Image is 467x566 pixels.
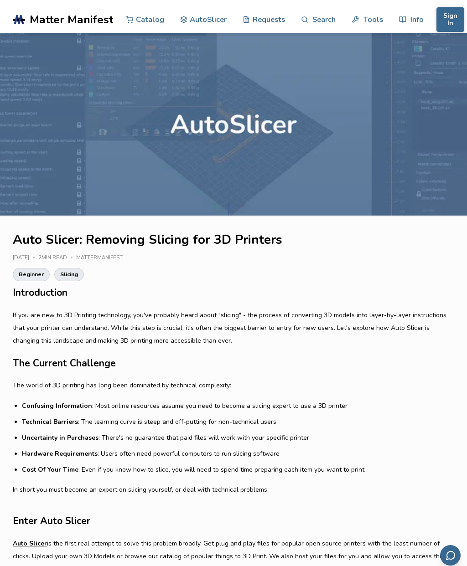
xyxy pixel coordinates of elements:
h2: Enter Auto Slicer [13,508,454,522]
li: : Most online resources assume you need to become a slicing expert to use a 3D printer [22,395,454,405]
p: The world of 3D printing has long been dominated by technical complexity: [13,373,454,386]
h1: Auto Slicer: Removing Slicing for 3D Printers [13,227,454,241]
h2: Introduction [13,280,454,294]
li: : Users often need powerful computers to run slicing software [22,443,454,453]
span: Matter Manifest [30,7,113,20]
button: Send feedback via email [440,539,461,560]
strong: Hardware Requirements [22,443,98,452]
strong: Technical Barriers [22,412,78,420]
strong: Uncertainty in Purchases [22,427,99,436]
li: : There's no guarantee that paid files will work with your specific printer [22,427,454,437]
p: In short you must become an expert on slicing yourself, or deal with technical problems. [13,478,454,490]
a: Beginner [13,262,50,275]
li: : The learning curve is steep and off-putting for non-technical users [22,411,454,421]
a: Slicing [54,262,84,275]
p: If you are new to 3D Printing technology, you've probably heard about "slicing" - the process of ... [13,303,454,341]
h2: The Current Challenge [13,350,454,365]
a: Auto Slicer [13,531,47,544]
div: [DATE] [13,249,38,255]
strong: Cost Of Your Time [22,459,78,468]
div: MatterManifest [76,249,129,255]
button: Sign In [436,1,464,26]
div: 2 min read [38,249,76,255]
strong: Confusing Information [22,396,92,404]
li: : Even if you know how to slice, you will need to spend time preparing each item you want to print. [22,459,454,468]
